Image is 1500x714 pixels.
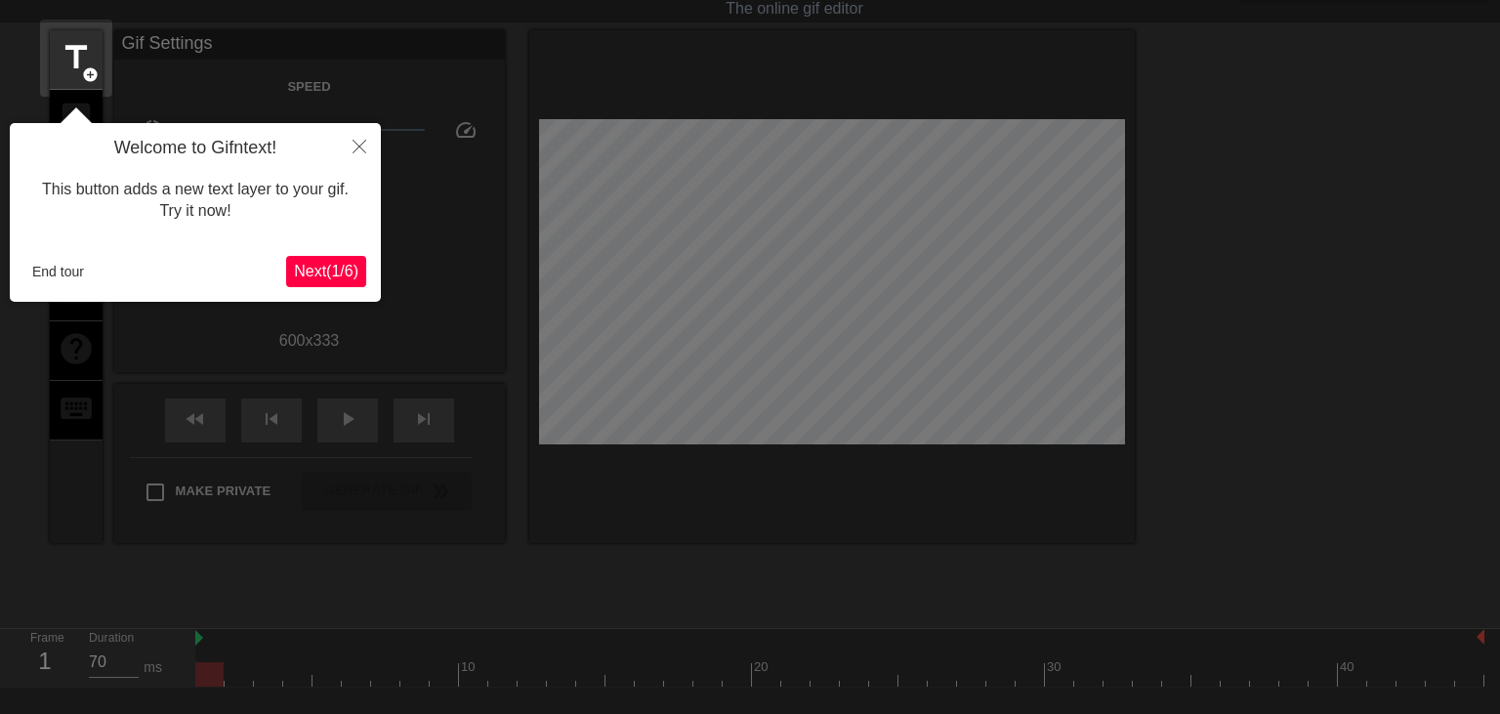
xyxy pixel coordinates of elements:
[24,138,366,159] h4: Welcome to Gifntext!
[294,263,358,279] span: Next ( 1 / 6 )
[338,123,381,168] button: Close
[24,159,366,242] div: This button adds a new text layer to your gif. Try it now!
[24,257,92,286] button: End tour
[286,256,366,287] button: Next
